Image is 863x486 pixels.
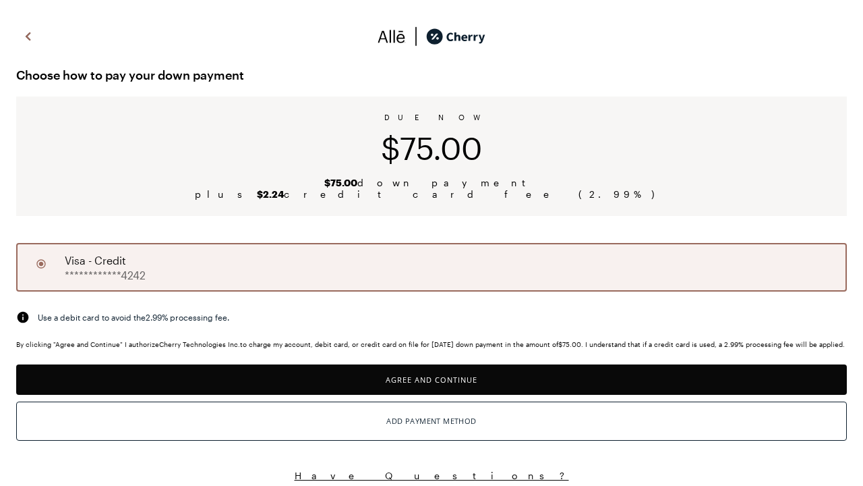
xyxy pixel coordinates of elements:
button: Have Questions? [16,469,847,482]
b: $2.24 [257,188,284,200]
img: svg%3e [16,310,30,324]
span: plus credit card fee ( 2.99 %) [195,188,668,200]
img: svg%3e [406,26,426,47]
span: $75.00 [381,130,482,166]
span: down payment [324,177,539,188]
span: DUE NOW [384,113,479,122]
b: $75.00 [324,177,357,188]
img: cherry_black_logo-DrOE_MJI.svg [426,26,485,47]
button: Add Payment Method [16,402,847,441]
span: visa - credit [65,252,126,269]
div: By clicking "Agree and Continue" I authorize Cherry Technologies Inc. to charge my account, debit... [16,340,847,348]
span: Use a debit card to avoid the 2.99 % processing fee. [38,311,229,323]
button: Agree and Continue [16,364,847,395]
span: Choose how to pay your down payment [16,64,847,86]
img: svg%3e [378,26,406,47]
img: svg%3e [20,26,36,47]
